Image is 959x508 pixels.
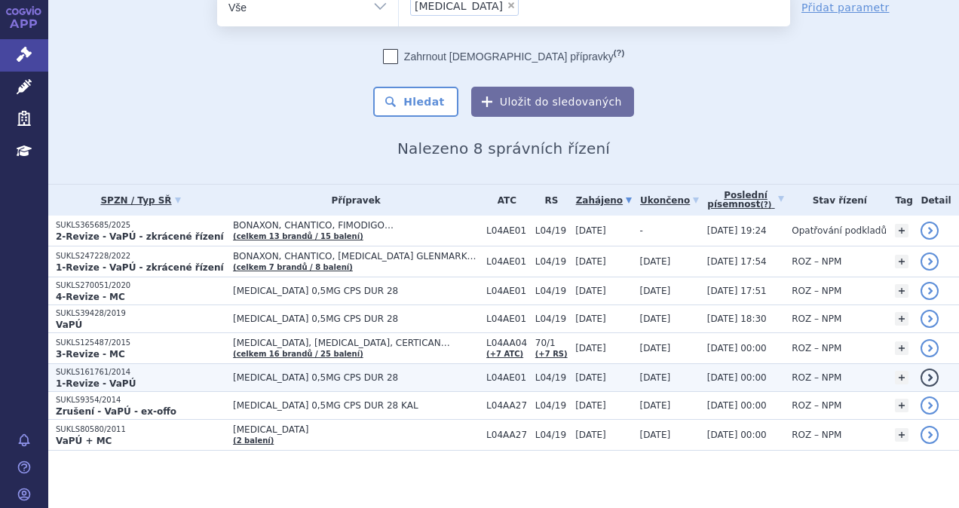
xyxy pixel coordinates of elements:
p: SUKLS161761/2014 [56,367,225,378]
span: L04/19 [535,430,568,440]
span: [MEDICAL_DATA] [233,424,479,435]
a: detail [921,282,939,300]
a: (celkem 7 brandů / 8 balení) [233,263,353,271]
span: Nalezeno 8 správních řízení [397,139,610,158]
span: [DATE] [575,372,606,383]
strong: 4-Revize - MC [56,292,125,302]
span: [DATE] 00:00 [707,430,767,440]
span: [DATE] [575,314,606,324]
a: detail [921,396,939,415]
abbr: (?) [614,48,624,58]
p: SUKLS80580/2011 [56,424,225,435]
span: L04AA27 [486,400,528,411]
button: Uložit do sledovaných [471,87,634,117]
a: + [895,399,908,412]
span: BONAXON, CHANTICO, FIMODIGO… [233,220,479,231]
p: SUKLS39428/2019 [56,308,225,319]
span: ROZ – NPM [792,430,841,440]
strong: VaPÚ + MC [56,436,112,446]
a: + [895,428,908,442]
p: SUKLS270051/2020 [56,280,225,291]
p: SUKLS125487/2015 [56,338,225,348]
a: Zahájeno [575,190,632,211]
span: [DATE] [640,400,671,411]
span: L04/19 [535,286,568,296]
a: + [895,284,908,298]
span: ROZ – NPM [792,286,841,296]
span: [DATE] [575,256,606,267]
span: × [507,1,516,10]
span: [MEDICAL_DATA] 0,5MG CPS DUR 28 KAL [233,400,479,411]
span: ROZ – NPM [792,372,841,383]
a: (celkem 13 brandů / 15 balení) [233,232,363,240]
a: SPZN / Typ SŘ [56,190,225,211]
th: RS [528,185,568,216]
a: detail [921,222,939,240]
strong: 2-Revize - VaPÚ - zkrácené řízení [56,231,224,242]
span: [DATE] [640,286,671,296]
a: + [895,224,908,237]
th: ATC [479,185,528,216]
span: [MEDICAL_DATA] 0,5MG CPS DUR 28 [233,286,479,296]
th: Přípravek [225,185,479,216]
a: Poslednípísemnost(?) [707,185,784,216]
span: [MEDICAL_DATA] 0,5MG CPS DUR 28 [233,372,479,383]
span: - [640,225,643,236]
span: [DATE] [575,225,606,236]
span: L04AE01 [486,225,528,236]
p: SUKLS365685/2025 [56,220,225,231]
a: (+7 RS) [535,350,568,358]
a: (celkem 16 brandů / 25 balení) [233,350,363,358]
a: Ukončeno [640,190,700,211]
span: [DATE] 00:00 [707,372,767,383]
a: + [895,255,908,268]
a: detail [921,369,939,387]
span: L04/19 [535,256,568,267]
a: detail [921,426,939,444]
strong: 1-Revize - VaPÚ [56,378,136,389]
strong: 3-Revize - MC [56,349,125,360]
span: L04/19 [535,372,568,383]
span: 70/1 [535,338,568,348]
p: SUKLS9354/2014 [56,395,225,405]
span: ROZ – NPM [792,256,841,267]
th: Detail [913,185,959,216]
span: [DATE] [575,400,606,411]
span: L04/19 [535,314,568,324]
span: L04/19 [535,400,568,411]
span: L04AE01 [486,286,528,296]
span: [DATE] 17:51 [707,286,767,296]
span: [DATE] 00:00 [707,343,767,353]
a: + [895,341,908,355]
span: [DATE] 18:30 [707,314,767,324]
th: Tag [887,185,913,216]
span: [DATE] [640,314,671,324]
span: [MEDICAL_DATA] [415,1,503,11]
strong: 1-Revize - VaPÚ - zkrácené řízení [56,262,224,273]
span: [DATE] [640,343,671,353]
strong: VaPÚ [56,320,82,330]
span: [DATE] [575,343,606,353]
label: Zahrnout [DEMOGRAPHIC_DATA] přípravky [383,49,624,64]
a: detail [921,339,939,357]
span: [DATE] 00:00 [707,400,767,411]
span: L04/19 [535,225,568,236]
th: Stav řízení [784,185,887,216]
span: [DATE] [640,430,671,440]
a: + [895,312,908,326]
span: [DATE] 17:54 [707,256,767,267]
span: BONAXON, CHANTICO, [MEDICAL_DATA] GLENMARK… [233,251,479,262]
button: Hledat [373,87,458,117]
span: [DATE] [640,256,671,267]
span: L04AA27 [486,430,528,440]
a: (2 balení) [233,436,274,445]
span: ROZ – NPM [792,343,841,353]
span: [MEDICAL_DATA], [MEDICAL_DATA], CERTICAN… [233,338,479,348]
p: SUKLS247228/2022 [56,251,225,262]
span: ROZ – NPM [792,314,841,324]
span: L04AE01 [486,256,528,267]
span: L04AA04 [486,338,528,348]
a: + [895,371,908,384]
a: detail [921,252,939,271]
span: L04AE01 [486,372,528,383]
